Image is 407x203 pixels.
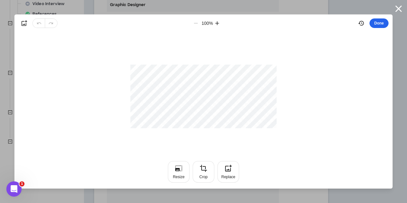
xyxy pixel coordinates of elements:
button: Replace [217,161,239,183]
div: Crop [199,174,208,179]
button: Done [369,18,389,28]
iframe: Intercom live chat [6,181,22,197]
div: 100 % [202,20,211,26]
button: Resize [168,161,190,183]
div: Resize [173,174,185,179]
button: Crop [193,161,214,183]
span: 1 [19,181,24,186]
div: Replace [221,174,235,179]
